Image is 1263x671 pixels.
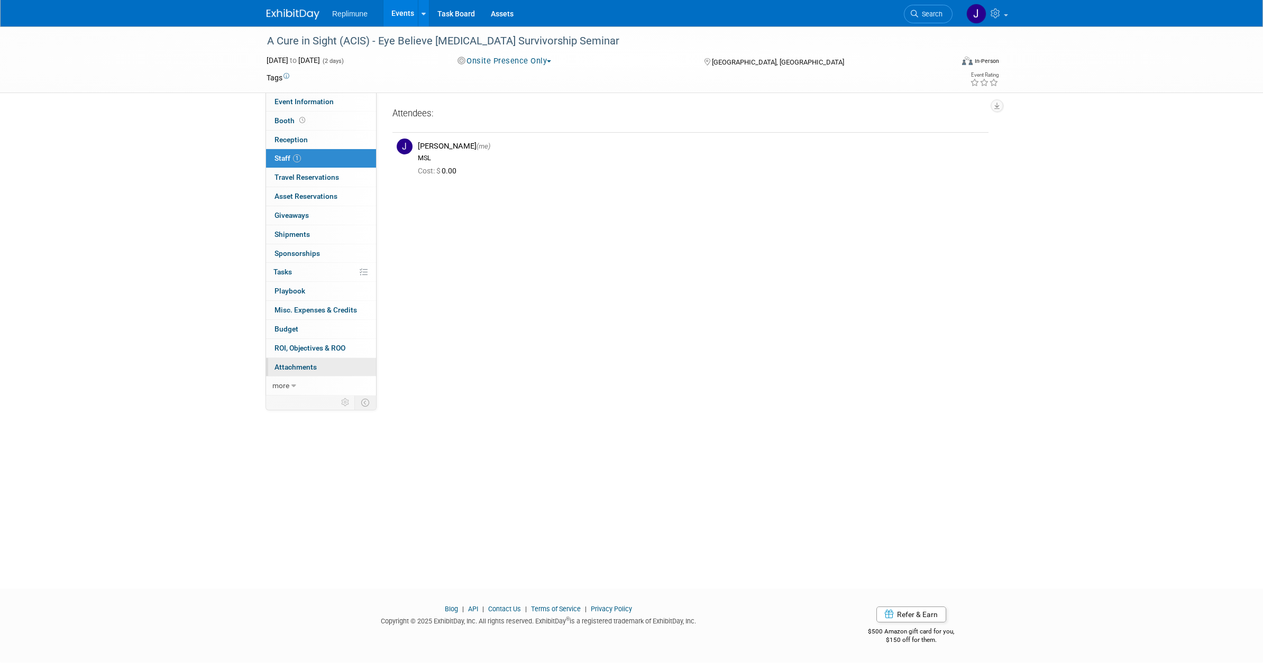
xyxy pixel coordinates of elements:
[531,605,581,613] a: Terms of Service
[267,9,319,20] img: ExhibitDay
[273,268,292,276] span: Tasks
[418,154,984,162] div: MSL
[266,339,376,357] a: ROI, Objectives & ROO
[712,58,844,66] span: [GEOGRAPHIC_DATA], [GEOGRAPHIC_DATA]
[460,605,466,613] span: |
[582,605,589,613] span: |
[966,4,986,24] img: Joie Bernard
[890,55,999,71] div: Event Format
[322,58,344,65] span: (2 days)
[488,605,521,613] a: Contact Us
[477,142,490,150] span: (me)
[274,363,317,371] span: Attachments
[266,93,376,111] a: Event Information
[272,381,289,390] span: more
[274,97,334,106] span: Event Information
[266,358,376,376] a: Attachments
[274,287,305,295] span: Playbook
[918,10,942,18] span: Search
[297,116,307,124] span: Booth not reserved yet
[397,139,413,154] img: J.jpg
[418,167,442,175] span: Cost: $
[418,141,984,151] div: [PERSON_NAME]
[418,167,461,175] span: 0.00
[274,135,308,144] span: Reception
[266,131,376,149] a: Reception
[274,173,339,181] span: Travel Reservations
[392,107,989,121] div: Attendees:
[266,301,376,319] a: Misc. Expenses & Credits
[274,154,301,162] span: Staff
[266,263,376,281] a: Tasks
[445,605,458,613] a: Blog
[267,72,289,83] td: Tags
[266,187,376,206] a: Asset Reservations
[274,211,309,219] span: Giveaways
[266,244,376,263] a: Sponsorships
[826,620,997,645] div: $500 Amazon gift card for you,
[336,396,355,409] td: Personalize Event Tab Strip
[591,605,632,613] a: Privacy Policy
[274,230,310,238] span: Shipments
[288,56,298,65] span: to
[454,56,556,67] button: Onsite Presence Only
[523,605,529,613] span: |
[480,605,487,613] span: |
[267,614,810,626] div: Copyright © 2025 ExhibitDay, Inc. All rights reserved. ExhibitDay is a registered trademark of Ex...
[274,249,320,258] span: Sponsorships
[826,636,997,645] div: $150 off for them.
[274,344,345,352] span: ROI, Objectives & ROO
[266,376,376,395] a: more
[962,57,973,65] img: Format-Inperson.png
[355,396,377,409] td: Toggle Event Tabs
[876,606,946,622] a: Refer & Earn
[468,605,478,613] a: API
[566,616,570,622] sup: ®
[970,72,999,78] div: Event Rating
[266,206,376,225] a: Giveaways
[293,154,301,162] span: 1
[263,32,937,51] div: A Cure in Sight (ACIS) - Eye Believe [MEDICAL_DATA] Survivorship Seminar
[266,320,376,338] a: Budget
[266,225,376,244] a: Shipments
[266,282,376,300] a: Playbook
[266,168,376,187] a: Travel Reservations
[332,10,368,18] span: Replimune
[274,325,298,333] span: Budget
[974,57,999,65] div: In-Person
[267,56,320,65] span: [DATE] [DATE]
[266,149,376,168] a: Staff1
[266,112,376,130] a: Booth
[274,306,357,314] span: Misc. Expenses & Credits
[274,192,337,200] span: Asset Reservations
[274,116,307,125] span: Booth
[904,5,953,23] a: Search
